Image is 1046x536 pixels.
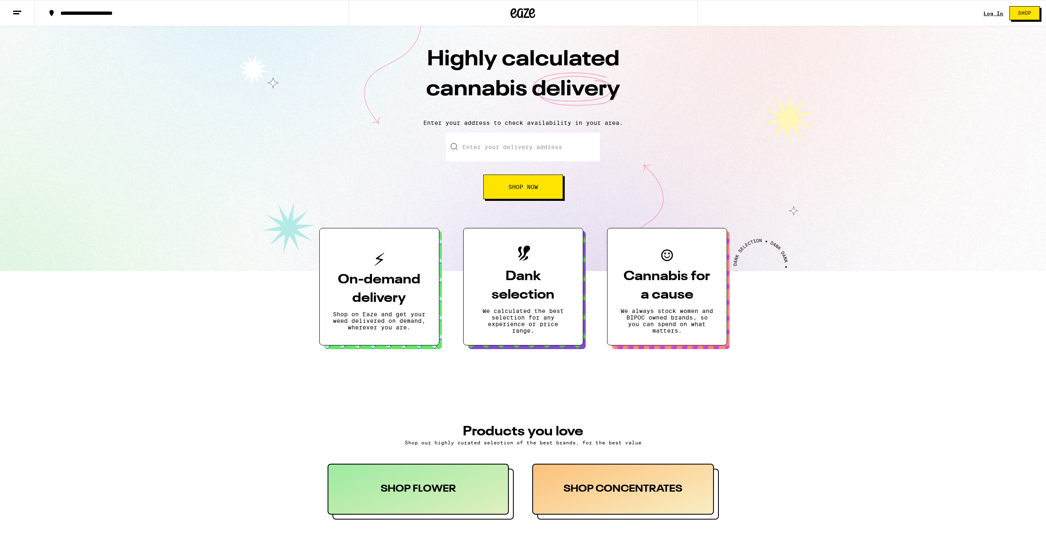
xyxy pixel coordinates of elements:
button: SHOP CONCENTRATES [532,464,719,520]
a: Shop [1003,6,1046,20]
h3: On-demand delivery [333,271,426,308]
button: SHOP FLOWER [328,464,514,520]
button: Shop [1009,6,1040,20]
button: On-demand deliveryShop on Eaze and get your weed delivered on demand, wherever you are. [319,228,439,345]
p: We always stock women and BIPOC owned brands, so you can spend on what matters. [621,308,713,334]
a: Log In [984,11,1003,16]
button: Shop Now [483,175,563,199]
p: Enter your address to check availability in your area. [8,120,1038,126]
button: Dank selectionWe calculated the best selection for any experience or price range. [463,228,583,345]
input: Enter your delivery address [446,133,600,161]
span: Shop Now [508,184,538,190]
button: Cannabis for a causeWe always stock women and BIPOC owned brands, so you can spend on what matters. [607,228,727,345]
h1: Highly calculated cannabis delivery [379,45,667,113]
h3: Dank selection [477,267,570,304]
span: Shop [1018,11,1031,16]
div: SHOP FLOWER [328,464,509,515]
p: Shop on Eaze and get your weed delivered on demand, wherever you are. [333,311,426,331]
div: SHOP CONCENTRATES [532,464,714,515]
h3: Cannabis for a cause [621,267,713,304]
h3: PRODUCTS YOU LOVE [328,425,719,438]
p: We calculated the best selection for any experience or price range. [477,308,570,334]
p: Shop our highly curated selection of the best brands, for the best value [328,440,719,445]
